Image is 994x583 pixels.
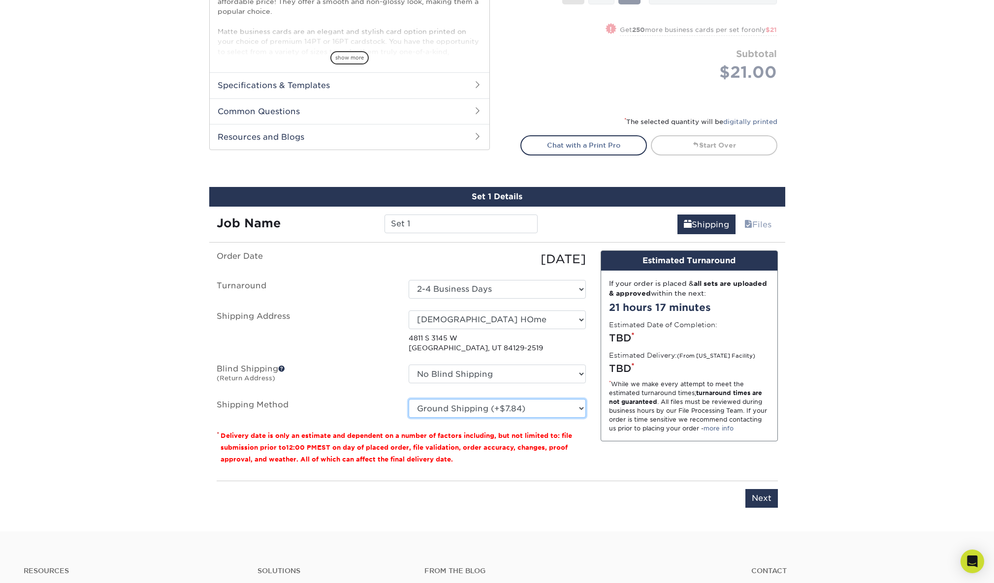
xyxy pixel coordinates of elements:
span: files [744,220,752,229]
a: Start Over [651,135,777,155]
label: Estimated Delivery: [609,350,755,360]
h4: Solutions [257,567,410,575]
a: more info [704,425,734,432]
h2: Common Questions [210,98,489,124]
label: Turnaround [209,280,401,299]
input: Next [745,489,778,508]
a: Contact [751,567,970,575]
small: (Return Address) [217,374,275,382]
span: shipping [684,220,692,229]
a: Chat with a Print Pro [520,135,647,155]
div: TBD [609,361,770,376]
h4: Resources [24,567,243,575]
a: Files [738,215,778,234]
small: The selected quantity will be [624,118,777,125]
label: Estimated Date of Completion: [609,320,717,330]
label: Order Date [209,250,401,268]
strong: Job Name [217,216,281,230]
label: Shipping Method [209,399,401,418]
div: [DATE] [401,250,593,268]
input: Enter a job name [385,215,538,233]
p: 4811 S 3145 W [GEOGRAPHIC_DATA], UT 84129-2519 [409,333,586,353]
label: Blind Shipping [209,365,401,387]
h2: Resources and Blogs [210,124,489,150]
label: Shipping Address [209,310,401,353]
div: If your order is placed & within the next: [609,278,770,299]
h2: Specifications & Templates [210,72,489,98]
a: Shipping [677,215,736,234]
h4: From the Blog [424,567,725,575]
div: Open Intercom Messenger [961,550,984,573]
div: 21 hours 17 minutes [609,300,770,315]
a: digitally printed [723,118,777,125]
small: Delivery date is only an estimate and dependent on a number of factors including, but not limited... [221,432,572,463]
div: While we make every attempt to meet the estimated turnaround times; . All files must be reviewed ... [609,380,770,433]
div: TBD [609,331,770,345]
span: 12:00 PM [286,444,317,451]
small: (From [US_STATE] Facility) [677,353,755,359]
div: Estimated Turnaround [601,251,777,271]
div: Set 1 Details [209,187,785,207]
span: show more [330,51,369,64]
